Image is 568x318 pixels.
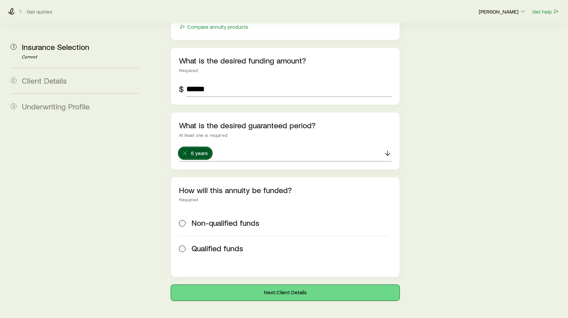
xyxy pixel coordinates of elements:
button: Next: Client Details [171,285,400,301]
span: Client Details [22,76,67,85]
span: Qualified funds [192,244,243,253]
span: Underwriting Profile [22,101,90,111]
button: 5 years [179,148,212,159]
button: [PERSON_NAME] [478,8,527,16]
span: 3 [11,103,17,109]
button: Get help [532,8,560,16]
span: 1 [11,44,17,50]
div: Required [179,197,392,203]
p: Current [22,55,139,60]
p: What is the desired funding amount? [179,56,392,65]
span: Non-qualified funds [192,219,259,228]
input: Qualified funds [179,246,186,252]
span: 2 [11,78,17,84]
button: Compare annuity products [179,23,248,31]
input: Non-qualified funds [179,220,186,227]
div: $ [179,84,184,94]
span: Insurance Selection [22,42,89,52]
div: Required [179,68,392,73]
div: At least one is required [179,133,392,138]
p: What is the desired guaranteed period? [179,121,392,130]
p: [PERSON_NAME] [479,8,526,15]
span: 5 years [191,150,208,156]
p: How will this annuity be funded? [179,185,392,195]
button: Get quotes [26,9,53,15]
